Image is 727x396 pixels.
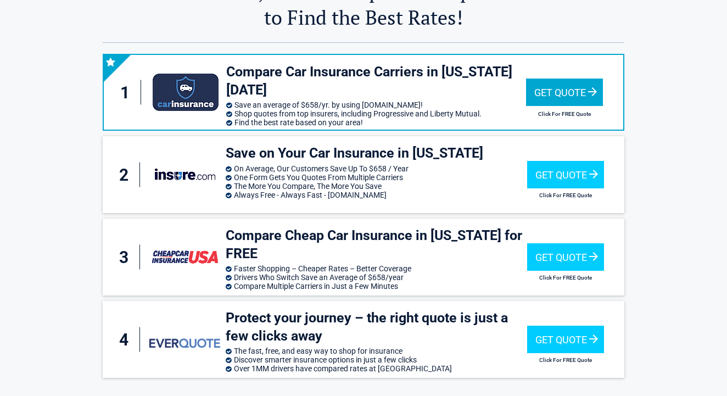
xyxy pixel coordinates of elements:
div: Get Quote [527,161,604,188]
img: carinsurance's logo [153,74,219,111]
h3: Compare Car Insurance Carriers in [US_STATE] [DATE] [226,63,526,99]
h3: Protect your journey – the right quote is just a few clicks away [226,309,527,345]
div: 4 [114,327,140,352]
li: One Form Gets You Quotes From Multiple Carriers [226,173,527,182]
h2: Click For FREE Quote [527,192,604,198]
li: Always Free - Always Fast - [DOMAIN_NAME] [226,191,527,199]
li: Over 1MM drivers have compared rates at [GEOGRAPHIC_DATA] [226,364,527,373]
li: Drivers Who Switch Save an Average of $658/year [226,273,527,282]
li: Find the best rate based on your area! [226,118,526,127]
h2: Click For FREE Quote [527,357,604,363]
h2: Click For FREE Quote [526,111,603,117]
div: Get Quote [526,79,603,106]
div: 2 [114,163,140,187]
div: 1 [115,80,141,105]
li: Discover smarter insurance options in just a few clicks [226,355,527,364]
img: cheapcarinsuranceusa's logo [152,238,218,276]
div: Get Quote [527,326,604,353]
li: Faster Shopping – Cheaper Rates – Better Coverage [226,264,527,273]
h3: Compare Cheap Car Insurance in [US_STATE] for FREE [226,227,527,263]
li: The fast, free, and easy way to shop for insurance [226,347,527,355]
h2: Click For FREE Quote [527,275,604,281]
li: Compare Multiple Carriers in Just a Few Minutes [226,282,527,291]
div: Get Quote [527,243,604,271]
li: The More You Compare, The More You Save [226,182,527,191]
li: Shop quotes from top insurers, including Progressive and Liberty Mutual. [226,109,526,118]
li: On Average, Our Customers Save Up To $658 / Year [226,164,527,173]
h3: Save on Your Car Insurance in [US_STATE] [226,144,527,163]
li: Save an average of $658/yr. by using [DOMAIN_NAME]! [226,101,526,109]
img: everquote's logo [149,338,220,348]
img: insure's logo [152,156,218,193]
div: 3 [114,245,140,270]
